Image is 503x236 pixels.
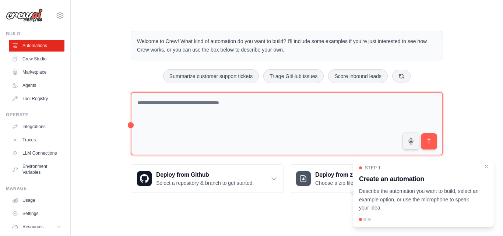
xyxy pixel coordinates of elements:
[315,179,377,187] p: Choose a zip file to upload.
[137,37,437,54] p: Welcome to Crew! What kind of automation do you want to build? I'll include some examples if you'...
[263,69,324,83] button: Triage GitHub issues
[9,40,64,52] a: Automations
[9,66,64,78] a: Marketplace
[6,186,64,191] div: Manage
[6,112,64,118] div: Operate
[9,208,64,219] a: Settings
[365,165,381,171] span: Step 1
[9,134,64,146] a: Traces
[9,194,64,206] a: Usage
[466,201,503,236] iframe: Chat Widget
[22,224,43,230] span: Resources
[359,187,479,212] p: Describe the automation you want to build, select an example option, or use the microphone to spe...
[9,93,64,105] a: Tool Registry
[156,170,254,179] h3: Deploy from Github
[483,163,489,169] button: Close walkthrough
[9,147,64,159] a: LLM Connections
[6,8,43,22] img: Logo
[315,170,377,179] h3: Deploy from zip file
[9,53,64,65] a: Crew Studio
[156,179,254,187] p: Select a repository & branch to get started.
[359,174,479,184] h3: Create an automation
[9,161,64,178] a: Environment Variables
[6,31,64,37] div: Build
[9,221,64,233] button: Resources
[9,121,64,133] a: Integrations
[9,80,64,91] a: Agents
[328,69,388,83] button: Score inbound leads
[163,69,259,83] button: Summarize customer support tickets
